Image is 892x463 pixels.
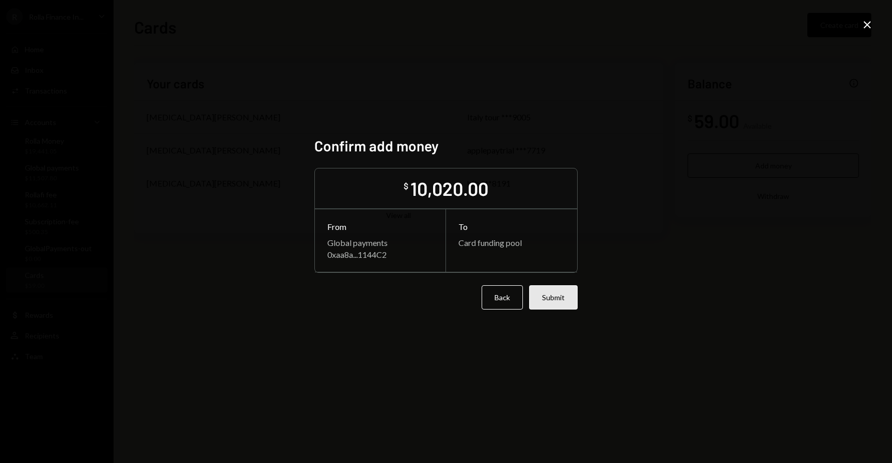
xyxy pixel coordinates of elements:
[314,136,578,156] h2: Confirm add money
[529,285,578,310] button: Submit
[327,222,433,231] div: From
[327,238,433,248] div: Global payments
[410,177,488,200] div: 10,020.00
[327,250,433,259] div: 0xaa8a...1144C2
[458,238,565,248] div: Card funding pool
[482,285,523,310] button: Back
[458,222,565,231] div: To
[404,181,408,191] div: $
